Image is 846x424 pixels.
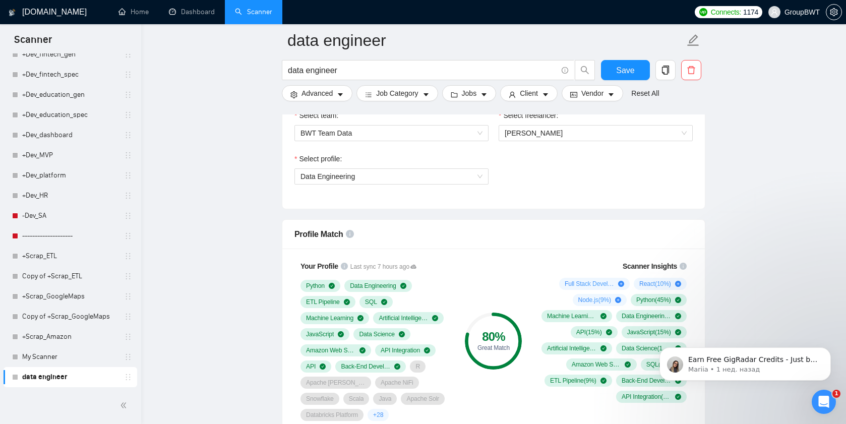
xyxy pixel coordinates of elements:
span: caret-down [480,91,488,98]
span: API ( 15 %) [576,328,602,336]
span: caret-down [608,91,615,98]
a: +Dev_platform [22,165,118,186]
span: check-circle [320,364,326,370]
a: homeHome [118,8,149,16]
input: Search Freelance Jobs... [288,64,557,77]
span: info-circle [680,263,687,270]
span: + 28 [373,411,383,419]
span: Save [616,64,634,77]
a: +Scrap_ETL [22,246,118,266]
a: +Scrap_GoogleMaps [22,286,118,307]
span: Select profile: [299,153,342,164]
button: idcardVendorcaret-down [562,85,623,101]
span: Data Science [359,330,394,338]
span: check-circle [381,299,387,305]
a: -------------------- [22,226,118,246]
span: check-circle [399,331,405,337]
button: setting [826,4,842,20]
span: Vendor [581,88,603,99]
button: userClientcaret-down [500,85,558,101]
span: holder [124,171,132,179]
span: Node.js ( 9 %) [578,296,611,304]
span: check-circle [600,378,607,384]
span: check-circle [600,345,607,351]
span: Data Science ( 10 %) [622,344,671,352]
span: Data Engineering [300,172,355,180]
span: Scanner [6,32,60,53]
a: +Dev_MVP [22,145,118,165]
span: Your Profile [300,262,338,270]
span: check-circle [600,313,607,319]
span: Advanced [301,88,333,99]
a: -Dev_SA [22,206,118,226]
span: check-circle [344,299,350,305]
span: Artificial Intelligence ( 14 %) [547,344,596,352]
span: Back-End Development [341,362,390,371]
a: Copy of +Scrap_ETL [22,266,118,286]
a: Copy of +Scrap_GoogleMaps [22,307,118,327]
span: holder [124,252,132,260]
span: holder [124,333,132,341]
label: Select freelancer: [499,110,558,121]
span: Python ( 45 %) [636,296,671,304]
span: React ( 10 %) [639,280,671,288]
span: [PERSON_NAME] [505,129,563,137]
span: setting [290,91,297,98]
span: check-circle [359,347,366,353]
button: delete [681,60,701,80]
span: check-circle [675,313,681,319]
a: +Scrap_Amazon [22,327,118,347]
button: folderJobscaret-down [442,85,497,101]
button: copy [655,60,676,80]
span: Back-End Development ( 7 %) [622,377,671,385]
span: caret-down [422,91,430,98]
span: Amazon Web Services [306,346,355,354]
a: Reset All [631,88,659,99]
span: JavaScript ( 15 %) [627,328,671,336]
span: folder [451,91,458,98]
span: API Integration [381,346,420,354]
span: Scanner Insights [623,263,677,270]
span: delete [682,66,701,75]
span: plus-circle [618,281,624,287]
span: check-circle [338,331,344,337]
span: Python [306,282,325,290]
input: Scanner name... [287,28,685,53]
span: Machine Learning ( 20 %) [547,312,596,320]
span: holder [124,71,132,79]
span: copy [656,66,675,75]
span: JavaScript [306,330,334,338]
img: upwork-logo.png [699,8,707,16]
span: R [415,362,420,371]
span: holder [124,91,132,99]
span: idcard [570,91,577,98]
a: searchScanner [235,8,272,16]
span: Databricks Platform [306,411,358,419]
span: check-circle [424,347,430,353]
span: check-circle [625,361,631,368]
label: Select team: [294,110,338,121]
span: holder [124,192,132,200]
span: check-circle [432,315,438,321]
a: +Dev_dashboard [22,125,118,145]
span: user [771,9,778,16]
span: bars [365,91,372,98]
span: Apache NiFi [381,379,413,387]
span: ETL Pipeline [306,298,340,306]
button: barsJob Categorycaret-down [356,85,438,101]
button: search [575,60,595,80]
a: data engineer [22,367,118,387]
iframe: Intercom live chat [812,390,836,414]
span: holder [124,232,132,240]
span: plus-circle [675,281,681,287]
span: API [306,362,316,371]
span: Scala [349,395,364,403]
div: Great Match [465,345,522,351]
span: Data Engineering ( 17 %) [622,312,671,320]
span: Jobs [462,88,477,99]
span: Full Stack Development ( 19 %) [565,280,614,288]
span: Artificial Intelligence [379,314,428,322]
